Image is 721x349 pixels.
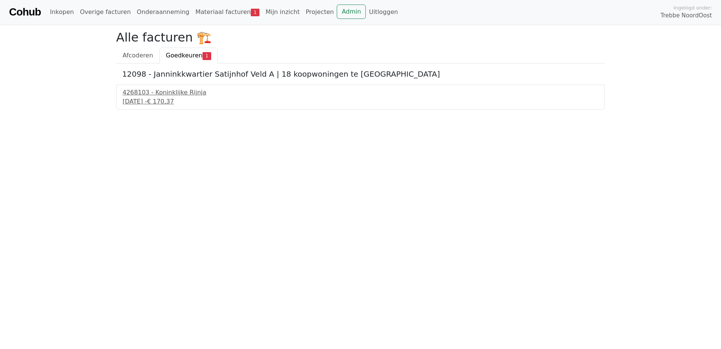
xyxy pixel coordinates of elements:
a: Projecten [303,5,337,20]
a: Afcoderen [116,48,160,63]
a: Materiaal facturen1 [192,5,262,20]
a: Inkopen [47,5,77,20]
a: Goedkeuren1 [160,48,218,63]
span: Trebbe NoordOost [661,11,712,20]
div: [DATE] - [123,97,598,106]
span: Goedkeuren [166,52,202,59]
span: 1 [202,52,211,60]
span: Ingelogd onder: [673,4,712,11]
a: Mijn inzicht [262,5,303,20]
span: 1 [251,9,259,16]
h2: Alle facturen 🏗️ [116,30,605,45]
a: Cohub [9,3,41,21]
a: 4268103 - Koninklijke Rijnja[DATE] -€ 170,37 [123,88,598,106]
a: Admin [337,5,366,19]
a: Overige facturen [77,5,134,20]
div: 4268103 - Koninklijke Rijnja [123,88,598,97]
a: Onderaanneming [134,5,192,20]
h5: 12098 - Janninkkwartier Satijnhof Veld A | 18 koopwoningen te [GEOGRAPHIC_DATA] [122,69,599,79]
a: Uitloggen [366,5,401,20]
span: € 170,37 [147,98,174,105]
span: Afcoderen [123,52,153,59]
